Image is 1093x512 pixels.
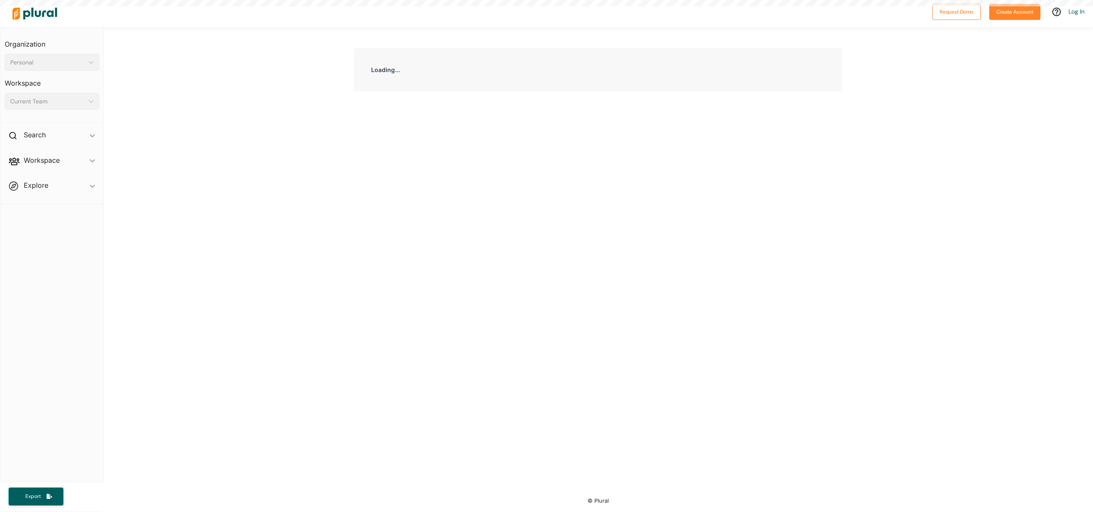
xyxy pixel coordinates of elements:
[10,97,85,106] div: Current Team
[5,71,99,89] h3: Workspace
[989,7,1040,16] a: Create Account
[354,48,843,91] div: Loading...
[19,493,47,500] span: Export
[588,498,609,504] small: © Plural
[1068,8,1085,15] a: Log In
[24,130,46,139] h2: Search
[932,4,981,20] button: Request Demo
[10,58,85,67] div: Personal
[5,32,99,50] h3: Organization
[989,4,1040,20] button: Create Account
[932,7,981,16] a: Request Demo
[8,487,64,506] button: Export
